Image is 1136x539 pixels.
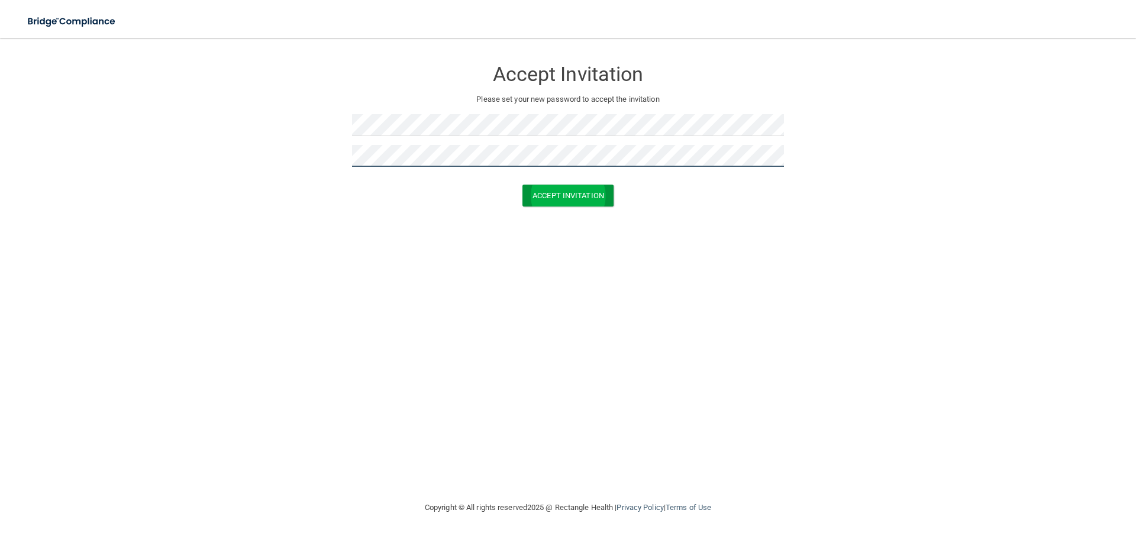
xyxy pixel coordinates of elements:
button: Accept Invitation [522,185,614,206]
a: Terms of Use [666,503,711,512]
p: Please set your new password to accept the invitation [361,92,775,106]
h3: Accept Invitation [352,63,784,85]
div: Copyright © All rights reserved 2025 @ Rectangle Health | | [352,489,784,527]
img: bridge_compliance_login_screen.278c3ca4.svg [18,9,127,34]
a: Privacy Policy [617,503,663,512]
